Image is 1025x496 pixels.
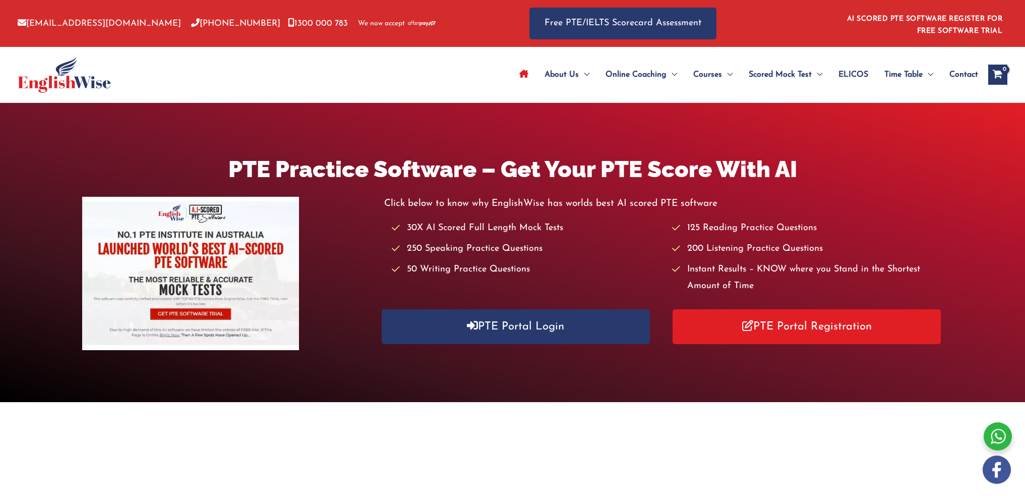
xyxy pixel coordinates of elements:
[838,57,868,92] span: ELICOS
[667,57,677,92] span: Menu Toggle
[847,15,1003,35] a: AI SCORED PTE SOFTWARE REGISTER FOR FREE SOFTWARE TRIAL
[579,57,589,92] span: Menu Toggle
[545,57,579,92] span: About Us
[511,57,978,92] nav: Site Navigation: Main Menu
[685,57,741,92] a: CoursesMenu Toggle
[923,57,933,92] span: Menu Toggle
[672,220,943,237] li: 125 Reading Practice Questions
[392,220,662,237] li: 30X AI Scored Full Length Mock Tests
[536,57,597,92] a: About UsMenu Toggle
[18,57,111,93] img: cropped-ew-logo
[876,57,941,92] a: Time TableMenu Toggle
[529,8,716,39] a: Free PTE/IELTS Scorecard Assessment
[988,65,1007,85] a: View Shopping Cart, empty
[82,153,943,185] h1: PTE Practice Software – Get Your PTE Score With AI
[693,57,722,92] span: Courses
[841,7,1007,40] aside: Header Widget 1
[18,19,181,28] a: [EMAIL_ADDRESS][DOMAIN_NAME]
[384,195,943,212] p: Click below to know why EnglishWise has worlds best AI scored PTE software
[941,57,978,92] a: Contact
[408,21,436,26] img: Afterpay-Logo
[749,57,812,92] span: Scored Mock Test
[597,57,685,92] a: Online CoachingMenu Toggle
[392,261,662,278] li: 50 Writing Practice Questions
[606,57,667,92] span: Online Coaching
[392,241,662,257] li: 250 Speaking Practice Questions
[82,197,299,350] img: pte-institute-main
[949,57,978,92] span: Contact
[382,309,650,344] a: PTE Portal Login
[722,57,733,92] span: Menu Toggle
[983,456,1011,484] img: white-facebook.png
[673,309,941,344] a: PTE Portal Registration
[358,19,405,29] span: We now accept
[830,57,876,92] a: ELICOS
[288,19,348,28] a: 1300 000 783
[741,57,830,92] a: Scored Mock TestMenu Toggle
[672,261,943,295] li: Instant Results – KNOW where you Stand in the Shortest Amount of Time
[812,57,822,92] span: Menu Toggle
[884,57,923,92] span: Time Table
[672,241,943,257] li: 200 Listening Practice Questions
[191,19,280,28] a: [PHONE_NUMBER]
